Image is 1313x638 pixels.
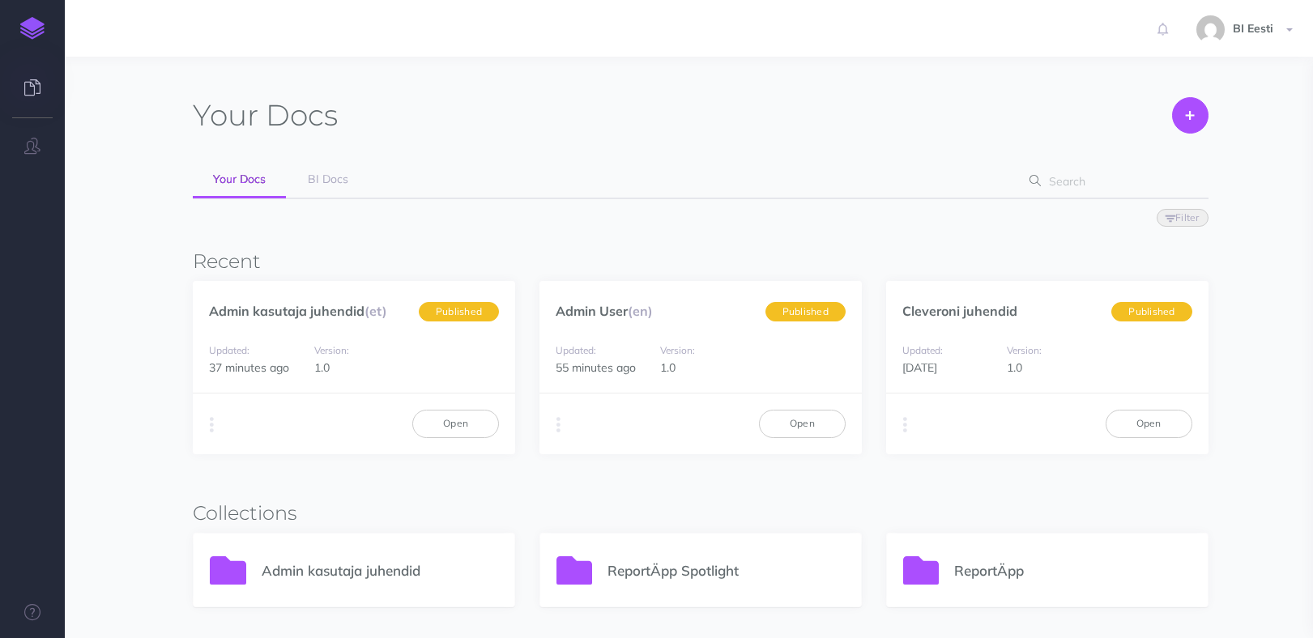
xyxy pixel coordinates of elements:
[209,303,387,319] a: Admin kasutaja juhendid(et)
[193,97,338,134] h1: Docs
[213,172,266,186] span: Your Docs
[193,97,258,133] span: Your
[903,556,940,585] img: icon-folder.svg
[288,162,369,198] a: BI Docs
[1157,209,1209,227] button: Filter
[902,360,937,375] span: [DATE]
[314,360,330,375] span: 1.0
[607,559,845,581] p: ReportÄpp Spotlight
[556,556,593,585] img: icon-folder.svg
[193,251,1208,272] h3: Recent
[556,303,653,319] a: Admin User(en)
[193,162,286,198] a: Your Docs
[308,172,348,186] span: BI Docs
[209,344,249,356] small: Updated:
[1106,410,1192,437] a: Open
[903,414,907,436] i: More actions
[262,559,499,581] p: Admin kasutaja juhendid
[954,559,1192,581] p: ReportÄpp
[556,360,636,375] span: 55 minutes ago
[364,303,387,319] span: (et)
[660,360,676,375] span: 1.0
[556,344,596,356] small: Updated:
[660,344,695,356] small: Version:
[314,344,349,356] small: Version:
[902,344,943,356] small: Updated:
[759,410,846,437] a: Open
[1044,167,1183,196] input: Search
[210,414,214,436] i: More actions
[1225,21,1281,36] span: BI Eesti
[902,303,1017,319] a: Cleveroni juhendid
[210,556,246,585] img: icon-folder.svg
[20,17,45,40] img: logo-mark.svg
[1196,15,1225,44] img: 9862dc5e82047a4d9ba6d08c04ce6da6.jpg
[193,503,1208,524] h3: Collections
[628,303,653,319] span: (en)
[1007,344,1042,356] small: Version:
[1007,360,1022,375] span: 1.0
[556,414,561,436] i: More actions
[209,360,289,375] span: 37 minutes ago
[412,410,499,437] a: Open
